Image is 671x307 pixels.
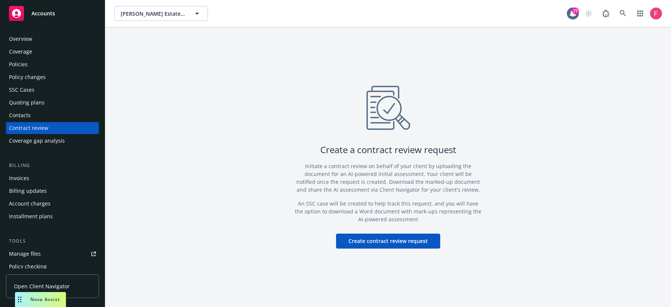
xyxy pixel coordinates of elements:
[294,200,482,223] p: An SSC case will be created to help track this request, and you will have the option to download ...
[6,33,99,45] a: Overview
[6,109,99,121] a: Contacts
[320,143,456,156] div: Create a contract review request
[9,71,46,83] div: Policy changes
[581,6,596,21] a: Start snowing
[14,282,70,290] span: Open Client Navigator
[650,7,662,19] img: photo
[31,10,55,16] span: Accounts
[9,33,32,45] div: Overview
[15,292,24,307] div: Drag to move
[9,261,47,273] div: Policy checking
[6,3,99,24] a: Accounts
[6,248,99,260] a: Manage files
[121,10,185,18] span: [PERSON_NAME] Estate Winery, Inc.
[9,210,53,222] div: Installment plans
[9,248,41,260] div: Manage files
[9,135,65,147] div: Coverage gap analysis
[9,172,29,184] div: Invoices
[633,6,648,21] a: Switch app
[294,162,482,194] p: Initiate a contract review on behalf of your client by uploading the document for an AI-powered i...
[9,198,51,210] div: Account charges
[6,135,99,147] a: Coverage gap analysis
[6,198,99,210] a: Account charges
[6,210,99,222] a: Installment plans
[6,97,99,109] a: Quoting plans
[9,109,31,121] div: Contacts
[598,6,613,21] a: Report a Bug
[6,185,99,197] a: Billing updates
[15,292,66,307] button: Nova Assist
[9,122,48,134] div: Contract review
[9,185,47,197] div: Billing updates
[6,84,99,96] a: SSC Cases
[114,6,208,21] button: [PERSON_NAME] Estate Winery, Inc.
[6,122,99,134] a: Contract review
[572,7,579,14] div: 77
[6,172,99,184] a: Invoices
[6,261,99,273] a: Policy checking
[9,46,32,58] div: Coverage
[9,97,45,109] div: Quoting plans
[336,234,440,249] button: Create contract review request
[616,6,631,21] a: Search
[6,58,99,70] a: Policies
[6,237,99,245] div: Tools
[6,162,99,169] div: Billing
[9,58,28,70] div: Policies
[30,296,60,303] span: Nova Assist
[6,71,99,83] a: Policy changes
[6,46,99,58] a: Coverage
[9,84,34,96] div: SSC Cases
